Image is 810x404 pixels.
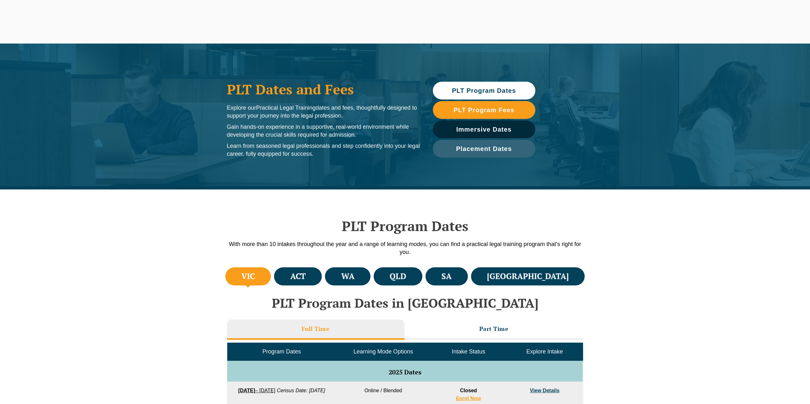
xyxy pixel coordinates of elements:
[256,105,316,111] span: Practical Legal Training
[456,396,481,401] a: Enrol Now
[354,348,413,355] span: Learning Mode Options
[227,123,420,139] p: Gain hands-on experience in a supportive, real-world environment while developing the crucial ski...
[530,388,560,393] a: View Details
[479,325,509,332] h3: Part Time
[433,140,535,158] a: Placement Dates
[389,368,421,376] span: 2025 Dates
[224,240,587,256] p: With more than 10 intakes throughout the year and a range of learning modes, you can find a pract...
[227,104,420,120] p: Explore our dates and fees, thoughtfully designed to support your journey into the legal profession.
[526,348,563,355] span: Explore Intake
[302,325,330,332] h3: Full Time
[433,82,535,99] a: PLT Program Dates
[433,101,535,119] a: PLT Program Fees
[487,271,569,282] h4: [GEOGRAPHIC_DATA]
[227,142,420,158] p: Learn from seasoned legal professionals and step confidently into your legal career, fully equipp...
[452,348,485,355] span: Intake Status
[262,348,301,355] span: Program Dates
[433,120,535,138] a: Immersive Dates
[454,107,514,113] span: PLT Program Fees
[224,218,587,234] h2: PLT Program Dates
[460,388,477,393] span: Closed
[456,126,512,133] span: Immersive Dates
[341,271,355,282] h4: WA
[456,146,512,152] span: Placement Dates
[241,271,255,282] h4: VIC
[277,388,325,393] em: Census Date: [DATE]
[441,271,452,282] h4: SA
[290,271,306,282] h4: ACT
[238,388,275,393] a: [DATE]– [DATE]
[227,81,420,97] h1: PLT Dates and Fees
[452,87,516,94] span: PLT Program Dates
[224,296,587,310] h2: PLT Program Dates in [GEOGRAPHIC_DATA]
[238,388,255,393] strong: [DATE]
[390,271,406,282] h4: QLD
